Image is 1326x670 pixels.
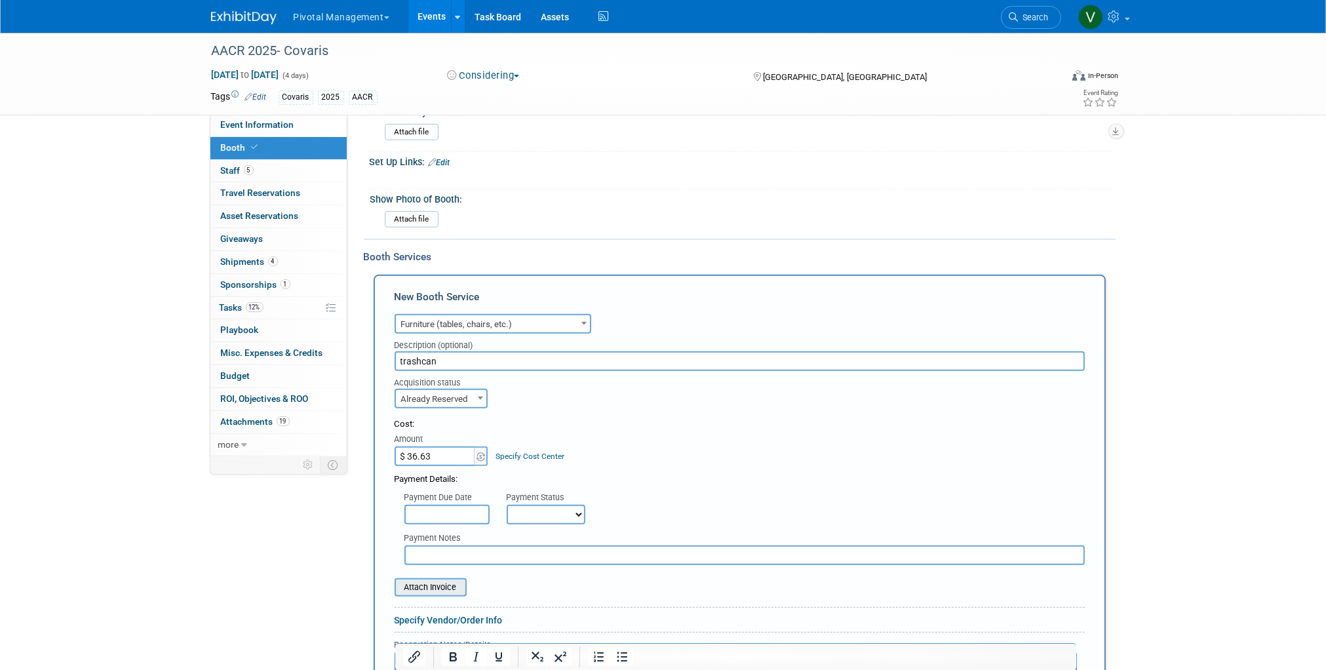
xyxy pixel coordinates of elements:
[507,492,595,505] div: Payment Status
[220,302,263,313] span: Tasks
[207,39,1042,63] div: AACR 2025- Covaris
[210,319,347,342] a: Playbook
[210,205,347,227] a: Asset Reservations
[370,189,1110,206] div: Show Photo of Booth:
[221,210,299,221] span: Asset Reservations
[210,228,347,250] a: Giveaways
[210,251,347,273] a: Shipments4
[429,158,450,167] a: Edit
[210,274,347,296] a: Sponsorships1
[1072,70,1085,81] img: Format-Inperson.png
[221,233,263,244] span: Giveaways
[298,456,321,473] td: Personalize Event Tab Strip
[465,648,487,666] button: Italic
[221,393,309,404] span: ROI, Objectives & ROO
[281,279,290,289] span: 1
[588,648,610,666] button: Numbered list
[210,182,347,205] a: Travel Reservations
[252,144,258,151] i: Booth reservation complete
[210,388,347,410] a: ROI, Objectives & ROO
[395,433,490,446] div: Amount
[349,90,378,104] div: AACR
[395,418,1085,431] div: Cost:
[395,466,1085,486] div: Payment Details:
[1087,71,1118,81] div: In-Person
[279,90,313,104] div: Covaris
[244,165,254,175] span: 5
[984,68,1119,88] div: Event Format
[210,297,347,319] a: Tasks12%
[210,342,347,365] a: Misc. Expenses & Credits
[370,152,1116,169] div: Set Up Links:
[1082,90,1118,96] div: Event Rating
[221,416,290,427] span: Attachments
[395,371,494,389] div: Acquisition status
[395,314,591,334] span: Furniture (tables, chairs, etc.)
[1078,5,1103,30] img: Valerie Weld
[404,532,1085,545] div: Payment Notes
[526,648,549,666] button: Subscript
[395,334,1085,351] div: Description (optional)
[611,648,633,666] button: Bullet list
[221,256,278,267] span: Shipments
[442,648,464,666] button: Bold
[221,370,250,381] span: Budget
[1019,12,1049,22] span: Search
[277,416,290,426] span: 19
[396,315,590,334] span: Furniture (tables, chairs, etc.)
[210,137,347,159] a: Booth
[496,452,564,461] a: Specify Cost Center
[218,439,239,450] span: more
[210,411,347,433] a: Attachments19
[320,456,347,473] td: Toggle Event Tabs
[395,290,1085,311] div: New Booth Service
[221,119,294,130] span: Event Information
[210,434,347,456] a: more
[395,638,1077,651] div: Reservation Notes/Details:
[395,389,488,408] span: Already Reserved
[221,165,254,176] span: Staff
[221,187,301,198] span: Travel Reservations
[763,72,927,82] span: [GEOGRAPHIC_DATA], [GEOGRAPHIC_DATA]
[245,92,267,102] a: Edit
[282,71,309,80] span: (4 days)
[1001,6,1061,29] a: Search
[210,114,347,136] a: Event Information
[221,347,323,358] span: Misc. Expenses & Credits
[221,325,259,335] span: Playbook
[211,69,280,81] span: [DATE] [DATE]
[239,69,252,80] span: to
[246,302,263,312] span: 12%
[395,615,503,625] a: Specify Vendor/Order Info
[488,648,510,666] button: Underline
[211,90,267,105] td: Tags
[442,69,524,83] button: Considering
[210,160,347,182] a: Staff5
[221,142,261,153] span: Booth
[396,390,486,408] span: Already Reserved
[211,11,277,24] img: ExhibitDay
[221,279,290,290] span: Sponsorships
[404,492,487,505] div: Payment Due Date
[318,90,344,104] div: 2025
[364,250,1116,264] div: Booth Services
[210,365,347,387] a: Budget
[268,256,278,266] span: 4
[7,5,673,18] body: Rich Text Area. Press ALT-0 for help.
[549,648,572,666] button: Superscript
[403,648,425,666] button: Insert/edit link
